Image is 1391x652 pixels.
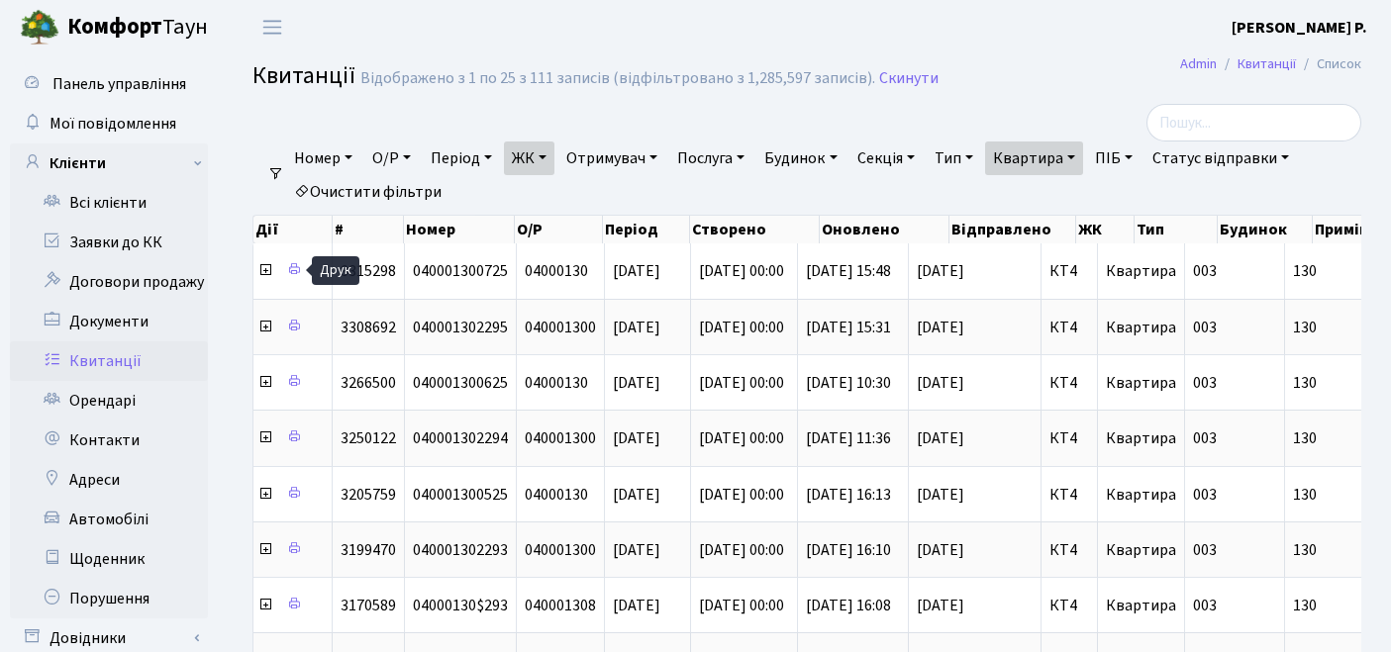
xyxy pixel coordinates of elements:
span: 040001308 [525,595,596,616]
span: [DATE] 15:31 [806,317,891,338]
span: КТ4 [1049,430,1089,446]
a: Клієнти [10,143,208,183]
a: Будинок [756,141,845,175]
a: Квартира [985,141,1083,175]
th: # [333,216,404,243]
a: Отримувач [558,141,665,175]
b: Комфорт [67,11,162,43]
span: Квартира [1106,260,1176,282]
span: [DATE] [613,484,660,506]
a: Автомобілі [10,500,208,539]
a: ЖК [504,141,554,175]
span: 003 [1193,539,1217,561]
th: Будинок [1218,216,1313,243]
a: Скинути [879,69,939,88]
span: 040001300 [525,539,596,561]
th: Відправлено [949,216,1075,243]
button: Переключити навігацію [248,11,297,44]
span: 3315298 [341,260,396,282]
span: [DATE] [613,260,660,282]
a: Номер [286,141,360,175]
a: Тип [927,141,981,175]
span: [DATE] [917,375,1033,391]
span: [DATE] 00:00 [699,539,784,561]
span: 04000130 [525,372,588,394]
span: 040001300525 [413,484,508,506]
span: [DATE] [613,372,660,394]
a: Квитанції [10,341,208,381]
span: 040001300725 [413,260,508,282]
a: [PERSON_NAME] Р. [1232,16,1367,40]
div: Відображено з 1 по 25 з 111 записів (відфільтровано з 1,285,597 записів). [360,69,875,88]
span: Квартира [1106,427,1176,449]
span: [DATE] 15:48 [806,260,891,282]
span: 003 [1193,427,1217,449]
a: Статус відправки [1144,141,1297,175]
span: [DATE] 16:10 [806,539,891,561]
span: Таун [67,11,208,45]
span: 040001302294 [413,427,508,449]
a: О/Р [364,141,419,175]
span: [DATE] [917,487,1033,503]
span: [DATE] [613,595,660,616]
span: 04000130 [525,484,588,506]
span: 3308692 [341,317,396,338]
span: 3170589 [341,595,396,616]
span: 040001302293 [413,539,508,561]
span: [DATE] [613,317,660,338]
th: О/Р [515,216,602,243]
span: 003 [1193,317,1217,338]
span: 04000130 [525,260,588,282]
a: Панель управління [10,64,208,104]
span: Квартира [1106,539,1176,561]
a: Послуга [669,141,752,175]
th: Дії [253,216,333,243]
a: Щоденник [10,539,208,579]
span: 040001300625 [413,372,508,394]
th: Номер [404,216,515,243]
a: Орендарі [10,381,208,420]
input: Пошук... [1146,104,1361,141]
span: 003 [1193,260,1217,282]
a: Період [423,141,500,175]
a: Квитанції [1238,53,1296,74]
a: Заявки до КК [10,223,208,262]
span: 04000130$293 [413,595,508,616]
span: КТ4 [1049,598,1089,613]
span: 003 [1193,372,1217,394]
span: [DATE] 00:00 [699,260,784,282]
span: Квартира [1106,317,1176,338]
th: Період [603,216,690,243]
span: [DATE] 16:13 [806,484,891,506]
span: 040001300 [525,427,596,449]
a: Контакти [10,420,208,460]
a: Порушення [10,579,208,618]
span: КТ4 [1049,375,1089,391]
a: Адреси [10,460,208,500]
a: ПІБ [1087,141,1141,175]
a: Секція [849,141,923,175]
span: Квартира [1106,484,1176,506]
th: Тип [1135,216,1218,243]
span: [DATE] 00:00 [699,484,784,506]
span: [DATE] 11:36 [806,427,891,449]
th: ЖК [1076,216,1136,243]
span: 3250122 [341,427,396,449]
span: Панель управління [52,73,186,95]
span: Мої повідомлення [50,113,176,135]
span: КТ4 [1049,542,1089,558]
span: [DATE] [917,430,1033,446]
nav: breadcrumb [1150,44,1391,85]
a: Admin [1180,53,1217,74]
span: 040001302295 [413,317,508,338]
span: 040001300 [525,317,596,338]
span: 3266500 [341,372,396,394]
a: Документи [10,302,208,341]
span: [DATE] [613,427,660,449]
span: КТ4 [1049,263,1089,279]
span: [DATE] 00:00 [699,372,784,394]
span: [DATE] [613,539,660,561]
a: Договори продажу [10,262,208,302]
span: Квартира [1106,595,1176,616]
a: Мої повідомлення [10,104,208,143]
